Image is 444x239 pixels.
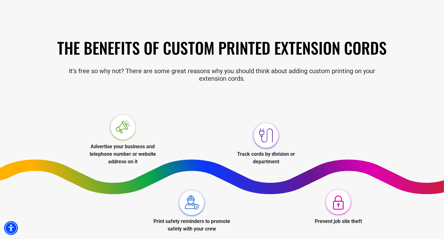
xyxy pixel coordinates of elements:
[299,218,378,225] p: Prevent job site theft
[4,221,18,235] div: Accessibility Menu
[153,218,231,233] p: Print safety reminders to promote safety with your crew
[108,113,138,143] img: Advertise
[323,188,353,218] img: Prevent
[83,143,162,166] p: Advertise your business and telephone number or website address on it
[47,37,397,58] h2: The Benefits of Custom Printed Extension Cords
[177,188,207,218] img: Print
[47,67,397,82] p: It’s free so why not? There are some great reasons why you should think about adding custom print...
[227,150,305,166] p: Track cords by division or department
[251,121,281,150] img: Track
